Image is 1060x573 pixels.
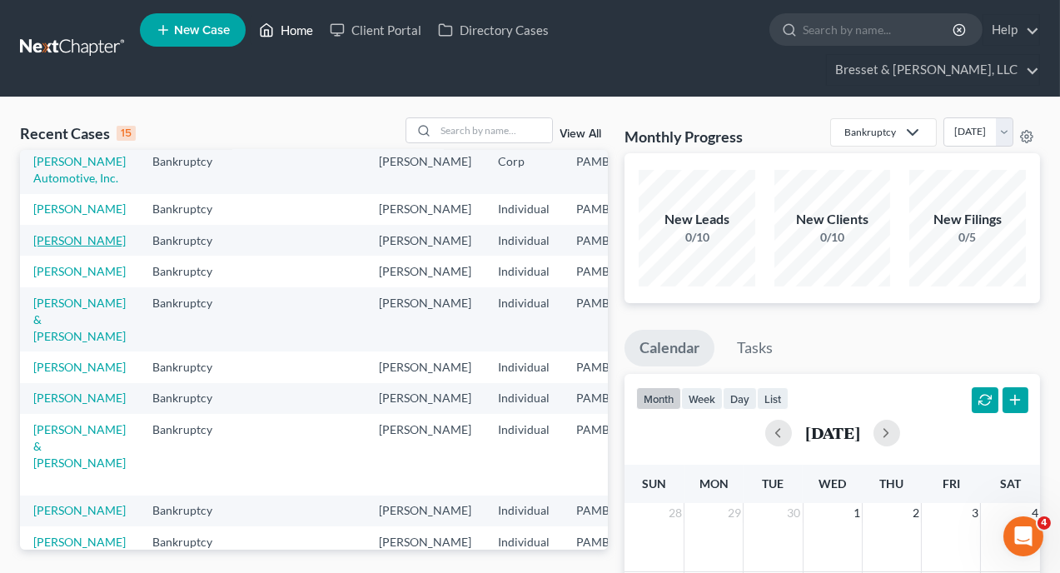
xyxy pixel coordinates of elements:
[33,296,126,343] a: [PERSON_NAME] & [PERSON_NAME]
[625,127,743,147] h3: Monthly Progress
[366,225,485,256] td: [PERSON_NAME]
[667,503,684,523] span: 28
[33,233,126,247] a: [PERSON_NAME]
[563,496,644,526] td: PAMB
[563,256,644,286] td: PAMB
[563,526,644,557] td: PAMB
[251,15,321,45] a: Home
[485,526,563,557] td: Individual
[430,15,557,45] a: Directory Cases
[943,476,960,491] span: Fri
[563,383,644,414] td: PAMB
[726,503,743,523] span: 29
[435,118,552,142] input: Search by name...
[139,225,243,256] td: Bankruptcy
[774,210,891,229] div: New Clients
[485,496,563,526] td: Individual
[117,126,136,141] div: 15
[139,496,243,526] td: Bankruptcy
[366,383,485,414] td: [PERSON_NAME]
[366,526,485,557] td: [PERSON_NAME]
[366,414,485,495] td: [PERSON_NAME]
[1030,503,1040,523] span: 4
[844,125,896,139] div: Bankruptcy
[805,424,860,441] h2: [DATE]
[879,476,903,491] span: Thu
[1000,476,1021,491] span: Sat
[33,503,126,517] a: [PERSON_NAME]
[366,496,485,526] td: [PERSON_NAME]
[33,535,126,549] a: [PERSON_NAME]
[139,256,243,286] td: Bankruptcy
[366,351,485,382] td: [PERSON_NAME]
[909,229,1026,246] div: 0/5
[786,503,803,523] span: 30
[321,15,430,45] a: Client Portal
[852,503,862,523] span: 1
[970,503,980,523] span: 3
[33,391,126,405] a: [PERSON_NAME]
[723,387,757,410] button: day
[625,330,714,366] a: Calendar
[1038,516,1051,530] span: 4
[485,414,563,495] td: Individual
[485,256,563,286] td: Individual
[366,256,485,286] td: [PERSON_NAME]
[1003,516,1043,556] iframe: Intercom live chat
[139,351,243,382] td: Bankruptcy
[139,383,243,414] td: Bankruptcy
[33,202,126,216] a: [PERSON_NAME]
[485,287,563,351] td: Individual
[366,146,485,193] td: [PERSON_NAME]
[563,146,644,193] td: PAMB
[563,414,644,495] td: PAMB
[485,146,563,193] td: Corp
[33,360,126,374] a: [PERSON_NAME]
[366,194,485,225] td: [PERSON_NAME]
[563,194,644,225] td: PAMB
[803,14,955,45] input: Search by name...
[139,146,243,193] td: Bankruptcy
[639,229,755,246] div: 0/10
[560,128,601,140] a: View All
[774,229,891,246] div: 0/10
[485,225,563,256] td: Individual
[485,351,563,382] td: Individual
[20,123,136,143] div: Recent Cases
[722,330,788,366] a: Tasks
[909,210,1026,229] div: New Filings
[366,287,485,351] td: [PERSON_NAME]
[33,154,126,185] a: [PERSON_NAME] Automotive, Inc.
[485,194,563,225] td: Individual
[762,476,784,491] span: Tue
[174,24,230,37] span: New Case
[33,264,126,278] a: [PERSON_NAME]
[139,526,243,557] td: Bankruptcy
[819,476,846,491] span: Wed
[563,351,644,382] td: PAMB
[911,503,921,523] span: 2
[827,55,1039,85] a: Bresset & [PERSON_NAME], LLC
[139,414,243,495] td: Bankruptcy
[139,194,243,225] td: Bankruptcy
[563,225,644,256] td: PAMB
[983,15,1039,45] a: Help
[563,287,644,351] td: PAMB
[33,422,126,470] a: [PERSON_NAME] & [PERSON_NAME]
[485,383,563,414] td: Individual
[636,387,681,410] button: month
[139,287,243,351] td: Bankruptcy
[757,387,789,410] button: list
[681,387,723,410] button: week
[639,210,755,229] div: New Leads
[642,476,666,491] span: Sun
[699,476,729,491] span: Mon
